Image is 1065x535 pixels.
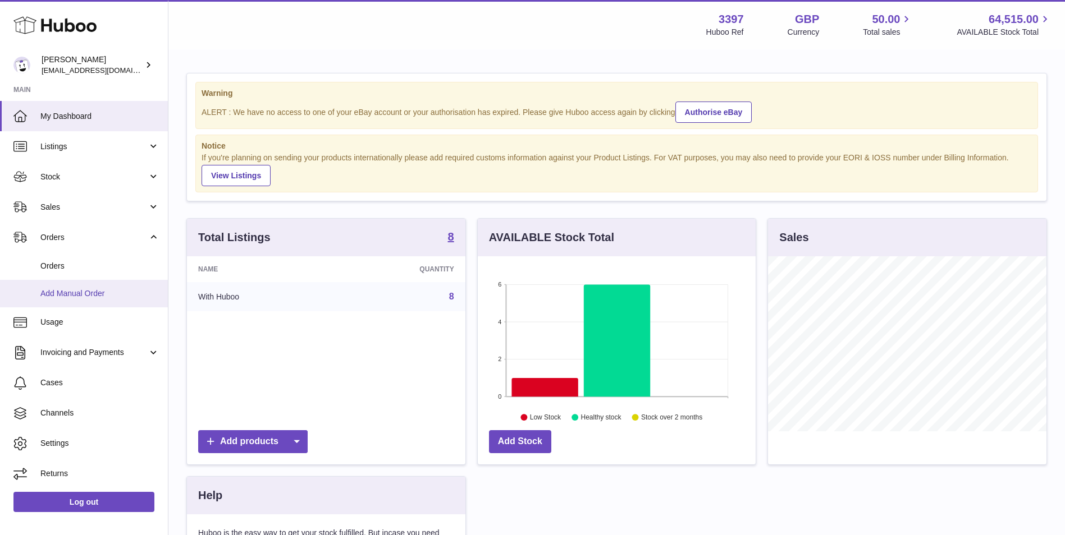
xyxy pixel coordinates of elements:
span: Orders [40,232,148,243]
text: 0 [498,393,501,400]
span: Sales [40,202,148,213]
a: 8 [448,231,454,245]
h3: AVAILABLE Stock Total [489,230,614,245]
img: sales@canchema.com [13,57,30,73]
a: 50.00 Total sales [863,12,913,38]
div: [PERSON_NAME] [42,54,143,76]
span: Listings [40,141,148,152]
a: Add Stock [489,430,551,453]
a: Log out [13,492,154,512]
a: View Listings [202,165,271,186]
span: [EMAIL_ADDRESS][DOMAIN_NAME] [42,66,165,75]
text: Healthy stock [581,414,621,422]
span: Channels [40,408,159,418]
strong: Notice [202,141,1032,151]
h3: Sales [779,230,808,245]
a: Add products [198,430,308,453]
span: Total sales [863,27,913,38]
span: Returns [40,468,159,479]
span: Stock [40,172,148,182]
span: Add Manual Order [40,288,159,299]
th: Name [187,256,333,282]
h3: Help [198,488,222,503]
span: AVAILABLE Stock Total [957,27,1052,38]
text: Stock over 2 months [641,414,702,422]
strong: 8 [448,231,454,242]
a: 8 [449,292,454,301]
span: Settings [40,438,159,449]
span: Cases [40,377,159,388]
span: Usage [40,317,159,328]
span: Orders [40,261,159,271]
strong: Warning [202,88,1032,99]
a: 64,515.00 AVAILABLE Stock Total [957,12,1052,38]
text: Low Stock [530,414,561,422]
div: ALERT : We have no access to one of your eBay account or your authorisation has expired. Please g... [202,100,1032,123]
h3: Total Listings [198,230,271,245]
div: Huboo Ref [706,27,744,38]
span: 64,515.00 [989,12,1039,27]
div: Currency [788,27,820,38]
th: Quantity [333,256,465,282]
div: If you're planning on sending your products internationally please add required customs informati... [202,153,1032,186]
span: 50.00 [872,12,900,27]
span: Invoicing and Payments [40,347,148,358]
text: 2 [498,356,501,363]
strong: 3397 [719,12,744,27]
a: Authorise eBay [675,102,752,123]
span: My Dashboard [40,111,159,122]
text: 6 [498,281,501,288]
text: 4 [498,319,501,325]
strong: GBP [795,12,819,27]
td: With Huboo [187,282,333,311]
